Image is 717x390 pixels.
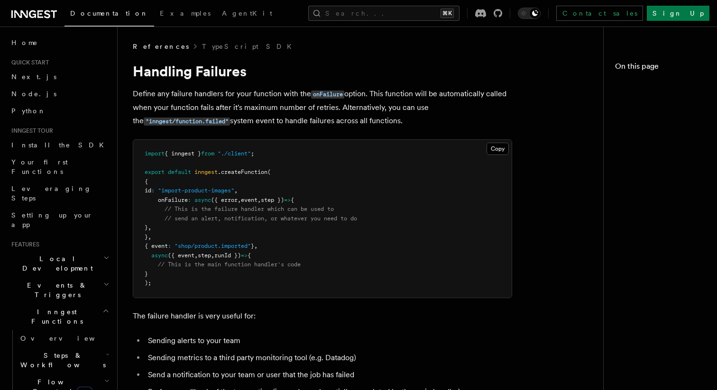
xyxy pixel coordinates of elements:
button: Events & Triggers [8,277,111,303]
button: Search...⌘K [308,6,460,21]
span: , [257,197,261,203]
span: async [194,197,211,203]
span: : [188,197,191,203]
span: // This is the failure handler which can be used to [165,206,334,212]
span: onFailure [158,197,188,203]
p: The failure handler is very useful for: [133,309,512,323]
span: Home [11,38,38,47]
span: from [201,150,214,157]
span: step [198,252,211,259]
span: Inngest tour [8,127,53,135]
span: References [133,42,189,51]
code: onFailure [311,91,344,99]
a: AgentKit [216,3,278,26]
p: Define any failure handlers for your function with the option. This function will be automaticall... [133,87,512,128]
span: , [148,234,151,240]
span: : [168,243,171,249]
span: event [241,197,257,203]
button: Steps & Workflows [17,347,111,373]
span: { event [145,243,168,249]
span: Documentation [70,9,148,17]
span: : [151,187,155,194]
span: Steps & Workflows [17,351,106,370]
code: "inngest/function.failed" [144,118,230,126]
span: // This is the main function handler's code [158,261,301,268]
span: { inngest } [165,150,201,157]
span: , [254,243,257,249]
span: inngest [194,169,218,175]
span: => [241,252,248,259]
a: "inngest/function.failed" [144,116,230,125]
span: , [211,252,214,259]
span: } [145,224,148,231]
span: Node.js [11,90,56,98]
button: Copy [487,143,509,155]
span: Install the SDK [11,141,110,149]
h4: On this page [615,61,706,76]
span: .createFunction [218,169,267,175]
a: Node.js [8,85,111,102]
a: onFailure [311,89,344,98]
span: ( [267,169,271,175]
span: { [145,178,148,185]
h1: Handling Failures [133,63,512,80]
a: TypeScript SDK [202,42,297,51]
span: "import-product-images" [158,187,234,194]
span: ); [145,280,151,286]
li: Send a notification to your team or user that the job has failed [145,368,512,381]
span: step }) [261,197,284,203]
span: ({ event [168,252,194,259]
span: , [234,187,238,194]
a: Contact sales [556,6,643,21]
span: , [194,252,198,259]
li: Sending metrics to a third party monitoring tool (e.g. Datadog) [145,351,512,364]
kbd: ⌘K [441,9,454,18]
span: { [291,197,294,203]
button: Local Development [8,250,111,277]
span: id [145,187,151,194]
span: ; [251,150,254,157]
span: Python [11,107,46,115]
a: Sign Up [647,6,709,21]
a: Your first Functions [8,154,111,180]
span: Leveraging Steps [11,185,92,202]
a: Examples [154,3,216,26]
span: } [251,243,254,249]
span: ({ error [211,197,238,203]
button: Inngest Functions [8,303,111,330]
a: Setting up your app [8,207,111,233]
span: export [145,169,165,175]
li: Sending alerts to your team [145,334,512,347]
a: Python [8,102,111,119]
span: Quick start [8,59,49,66]
span: Events & Triggers [8,281,103,299]
span: // send an alert, notification, or whatever you need to do [165,215,357,222]
span: default [168,169,191,175]
span: Features [8,241,39,248]
a: Documentation [64,3,154,27]
span: Inngest Functions [8,307,102,326]
span: Examples [160,9,211,17]
span: Overview [20,335,118,342]
a: Overview [17,330,111,347]
span: import [145,150,165,157]
span: "./client" [218,150,251,157]
span: async [151,252,168,259]
span: Your first Functions [11,158,68,175]
span: Next.js [11,73,56,81]
span: , [148,224,151,231]
span: } [145,271,148,277]
span: } [145,234,148,240]
span: { [248,252,251,259]
a: Leveraging Steps [8,180,111,207]
span: => [284,197,291,203]
span: , [238,197,241,203]
span: runId }) [214,252,241,259]
span: "shop/product.imported" [175,243,251,249]
a: Next.js [8,68,111,85]
span: AgentKit [222,9,272,17]
span: Setting up your app [11,211,93,228]
a: Install the SDK [8,136,111,154]
span: Local Development [8,254,103,273]
a: Home [8,34,111,51]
